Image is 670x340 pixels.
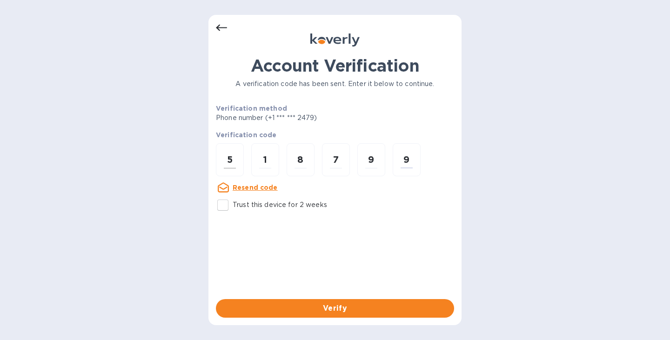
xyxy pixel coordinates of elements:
[216,113,388,123] p: Phone number (+1 *** *** 2479)
[216,105,287,112] b: Verification method
[233,200,327,210] p: Trust this device for 2 weeks
[216,130,454,140] p: Verification code
[216,299,454,318] button: Verify
[216,79,454,89] p: A verification code has been sent. Enter it below to continue.
[216,56,454,75] h1: Account Verification
[233,184,278,191] u: Resend code
[223,303,447,314] span: Verify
